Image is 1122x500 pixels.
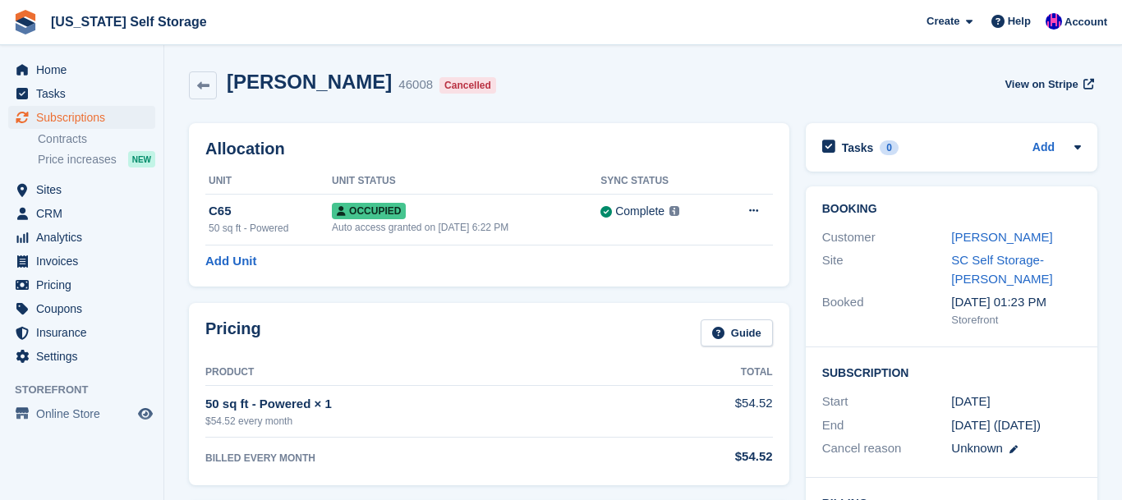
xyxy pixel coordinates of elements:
[8,226,155,249] a: menu
[669,206,679,216] img: icon-info-grey-7440780725fd019a000dd9b08b2336e03edf1995a4989e88bcd33f0948082b44.svg
[36,178,135,201] span: Sites
[822,251,952,288] div: Site
[227,71,392,93] h2: [PERSON_NAME]
[8,202,155,225] a: menu
[642,447,773,466] div: $54.52
[38,150,155,168] a: Price increases NEW
[951,293,1081,312] div: [DATE] 01:23 PM
[8,402,155,425] a: menu
[36,202,135,225] span: CRM
[332,220,600,235] div: Auto access granted on [DATE] 6:22 PM
[205,319,261,346] h2: Pricing
[822,203,1081,216] h2: Booking
[8,58,155,81] a: menu
[332,203,406,219] span: Occupied
[205,252,256,271] a: Add Unit
[822,228,952,247] div: Customer
[8,297,155,320] a: menu
[842,140,874,155] h2: Tasks
[951,441,1003,455] span: Unknown
[8,178,155,201] a: menu
[8,345,155,368] a: menu
[951,312,1081,328] div: Storefront
[8,321,155,344] a: menu
[36,273,135,296] span: Pricing
[822,293,952,328] div: Booked
[13,10,38,34] img: stora-icon-8386f47178a22dfd0bd8f6a31ec36ba5ce8667c1dd55bd0f319d3a0aa187defe.svg
[1065,14,1107,30] span: Account
[205,414,642,429] div: $54.52 every month
[600,168,720,195] th: Sync Status
[951,418,1041,432] span: [DATE] ([DATE])
[36,82,135,105] span: Tasks
[880,140,899,155] div: 0
[205,395,642,414] div: 50 sq ft - Powered × 1
[642,360,773,386] th: Total
[36,321,135,344] span: Insurance
[8,106,155,129] a: menu
[1005,76,1078,93] span: View on Stripe
[36,106,135,129] span: Subscriptions
[951,392,990,411] time: 2024-07-06 05:00:00 UTC
[36,250,135,273] span: Invoices
[128,151,155,167] div: NEW
[205,360,642,386] th: Product
[822,364,1081,380] h2: Subscription
[36,297,135,320] span: Coupons
[15,382,163,398] span: Storefront
[701,319,773,346] a: Guide
[998,71,1097,98] a: View on Stripe
[822,416,952,435] div: End
[205,140,773,158] h2: Allocation
[951,230,1052,244] a: [PERSON_NAME]
[36,345,135,368] span: Settings
[136,404,155,424] a: Preview store
[209,202,332,221] div: C65
[205,451,642,466] div: BILLED EVERY MONTH
[642,385,773,437] td: $54.52
[36,58,135,81] span: Home
[927,13,959,30] span: Create
[398,76,433,94] div: 46008
[38,152,117,167] span: Price increases
[36,402,135,425] span: Online Store
[38,131,155,147] a: Contracts
[8,273,155,296] a: menu
[205,168,332,195] th: Unit
[615,203,664,220] div: Complete
[44,8,214,35] a: [US_STATE] Self Storage
[209,221,332,236] div: 50 sq ft - Powered
[332,168,600,195] th: Unit Status
[951,253,1052,286] a: SC Self Storage- [PERSON_NAME]
[36,226,135,249] span: Analytics
[8,82,155,105] a: menu
[8,250,155,273] a: menu
[1032,139,1055,158] a: Add
[822,439,952,458] div: Cancel reason
[822,392,952,411] div: Start
[1046,13,1062,30] img: Christopher Ganser
[439,77,496,94] div: Cancelled
[1008,13,1031,30] span: Help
